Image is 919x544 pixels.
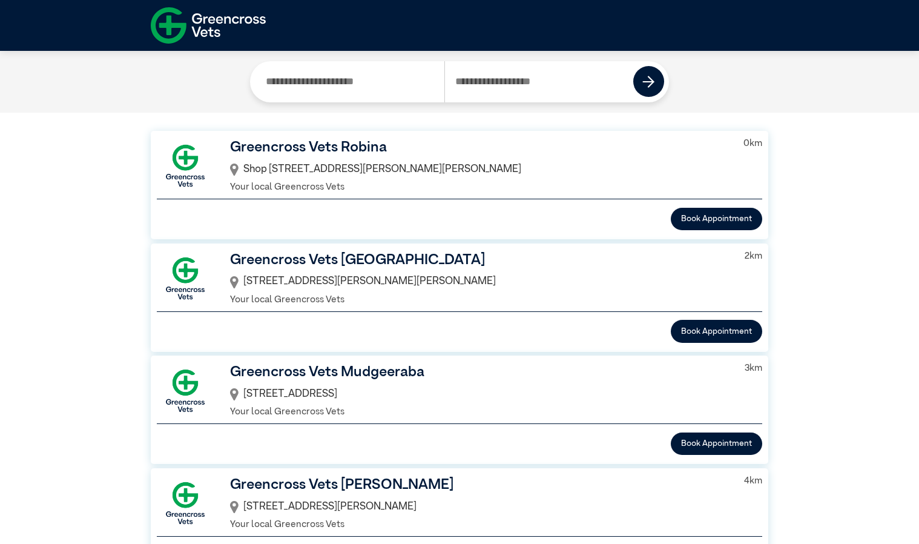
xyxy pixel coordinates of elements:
p: Your local Greencross Vets [230,518,728,532]
img: GX-Square.png [157,475,214,532]
h3: Greencross Vets Mudgeeraba [230,362,728,383]
p: Your local Greencross Vets [230,405,728,419]
button: Book Appointment [671,208,762,230]
button: Book Appointment [671,433,762,455]
input: Search by Postcode [444,61,634,102]
img: GX-Square.png [157,138,214,194]
div: [STREET_ADDRESS][PERSON_NAME][PERSON_NAME] [230,271,728,293]
p: 0 km [743,137,762,151]
p: 3 km [745,362,762,376]
h3: Greencross Vets [PERSON_NAME] [230,474,728,496]
div: [STREET_ADDRESS][PERSON_NAME] [230,496,728,518]
input: Search by Clinic Name [255,61,444,102]
p: 4 km [744,474,762,488]
img: GX-Square.png [157,250,214,307]
div: Shop [STREET_ADDRESS][PERSON_NAME][PERSON_NAME] [230,159,727,181]
button: Book Appointment [671,320,762,342]
h3: Greencross Vets [GEOGRAPHIC_DATA] [230,250,728,271]
img: icon-right [642,76,654,88]
img: f-logo [151,3,266,48]
p: 2 km [745,250,762,264]
h3: Greencross Vets Robina [230,137,727,159]
img: GX-Square.png [157,362,214,419]
p: Your local Greencross Vets [230,181,727,194]
div: [STREET_ADDRESS] [230,383,728,405]
p: Your local Greencross Vets [230,293,728,307]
